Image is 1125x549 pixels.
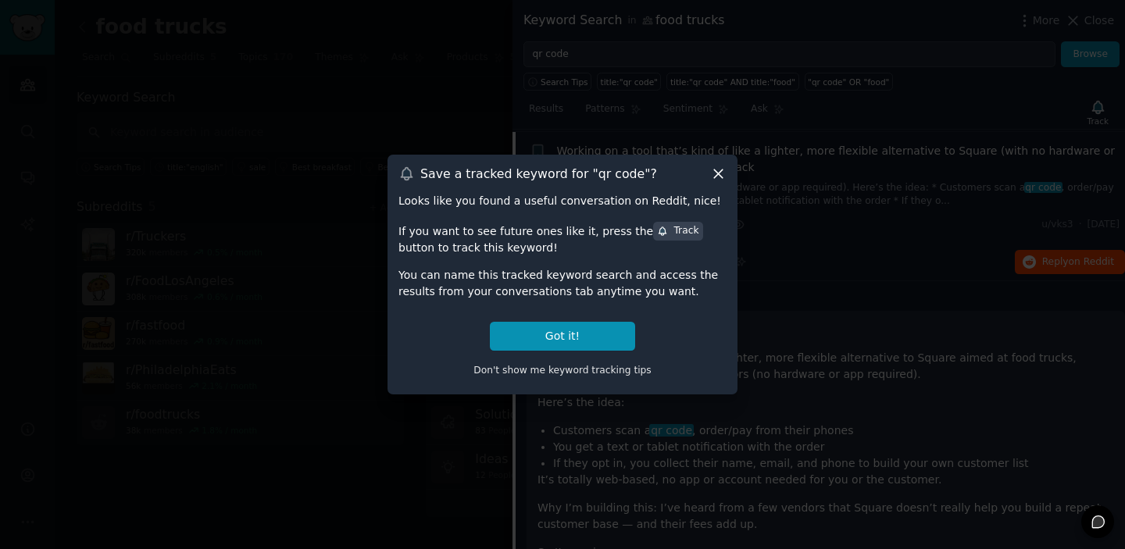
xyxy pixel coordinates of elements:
[420,166,657,182] h3: Save a tracked keyword for " qr code "?
[657,224,698,238] div: Track
[398,220,727,256] div: If you want to see future ones like it, press the button to track this keyword!
[473,365,652,376] span: Don't show me keyword tracking tips
[490,322,635,351] button: Got it!
[398,193,727,209] div: Looks like you found a useful conversation on Reddit, nice!
[398,267,727,300] div: You can name this tracked keyword search and access the results from your conversations tab anyti...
